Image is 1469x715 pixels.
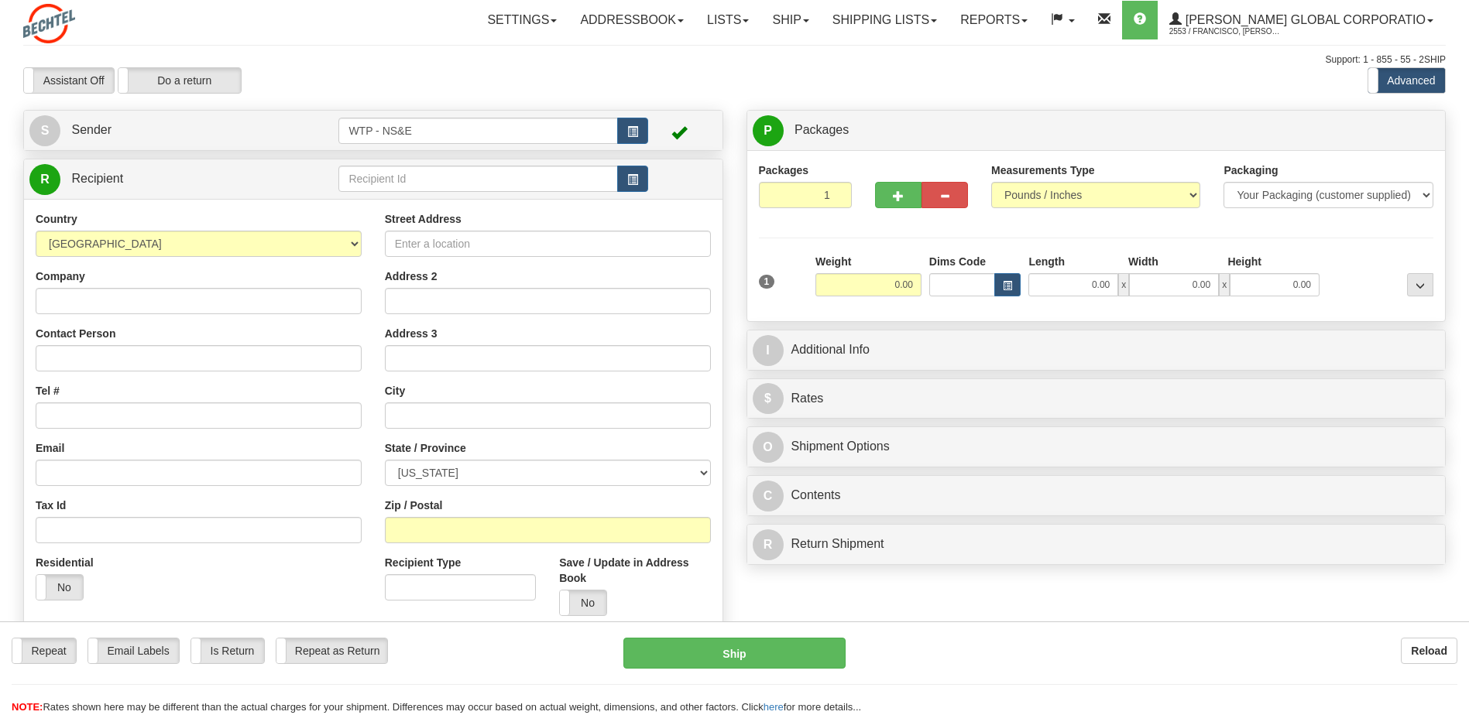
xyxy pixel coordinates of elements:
label: Advanced [1368,68,1445,93]
span: $ [753,383,784,414]
button: Reload [1401,638,1457,664]
span: Recipient [71,172,123,185]
label: Email Labels [88,638,179,663]
span: R [29,164,60,195]
span: 1 [759,275,775,289]
label: Packaging [1224,162,1278,178]
a: IAdditional Info [753,334,1440,366]
span: x [1219,273,1230,296]
a: $Rates [753,383,1440,415]
label: Tel # [36,383,60,399]
a: RReturn Shipment [753,529,1440,560]
label: Height [1227,254,1261,269]
a: Reports [949,1,1039,39]
label: Recipient Type [385,555,462,570]
label: State / Province [385,440,466,456]
input: Recipient Id [338,166,617,192]
span: [PERSON_NAME] Global Corporatio [1182,13,1426,26]
label: Contact Person [36,326,115,341]
label: Do a return [118,68,241,93]
a: [PERSON_NAME] Global Corporatio 2553 / Francisco, [PERSON_NAME] [1158,1,1445,39]
label: Email [36,440,64,456]
label: No [36,575,83,600]
a: here [764,701,784,713]
span: S [29,115,60,146]
label: Width [1128,254,1158,269]
label: Address 2 [385,269,438,284]
span: x [1118,273,1129,296]
img: logo2553.jpg [23,4,75,43]
label: Company [36,269,85,284]
label: Tax Id [36,498,66,513]
iframe: chat widget [1433,279,1467,436]
a: Addressbook [568,1,695,39]
label: Residential [36,555,94,570]
div: Support: 1 - 855 - 55 - 2SHIP [23,53,1446,67]
span: Sender [71,123,112,136]
a: OShipment Options [753,431,1440,463]
a: S Sender [29,115,338,146]
label: No [560,590,606,615]
label: Repeat as Return [276,638,387,663]
label: Measurements Type [991,162,1095,178]
div: ... [1407,273,1433,296]
a: Shipping lists [821,1,949,39]
span: P [753,115,784,146]
label: Dims Code [929,254,986,269]
a: Lists [695,1,760,39]
a: P Packages [753,115,1440,146]
input: Enter a location [385,231,711,257]
label: Save / Update in Address Book [559,555,710,586]
label: Packages [759,162,809,178]
b: Reload [1411,645,1447,657]
label: City [385,383,405,399]
span: Packages [795,123,849,136]
label: Length [1028,254,1065,269]
input: Sender Id [338,118,617,144]
button: Ship [623,638,845,669]
span: NOTE: [12,701,43,713]
a: R Recipient [29,163,304,195]
span: C [753,481,784,511]
label: Repeat [12,638,76,663]
label: Is Return [191,638,264,663]
label: Assistant Off [24,68,114,93]
span: R [753,529,784,560]
span: 2553 / Francisco, [PERSON_NAME] [1169,24,1285,39]
a: Ship [760,1,820,39]
label: Weight [815,254,851,269]
a: CContents [753,480,1440,511]
label: Zip / Postal [385,498,443,513]
span: I [753,335,784,366]
label: Address 3 [385,326,438,341]
a: Settings [475,1,568,39]
span: O [753,432,784,463]
label: Country [36,211,77,227]
label: Street Address [385,211,462,227]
